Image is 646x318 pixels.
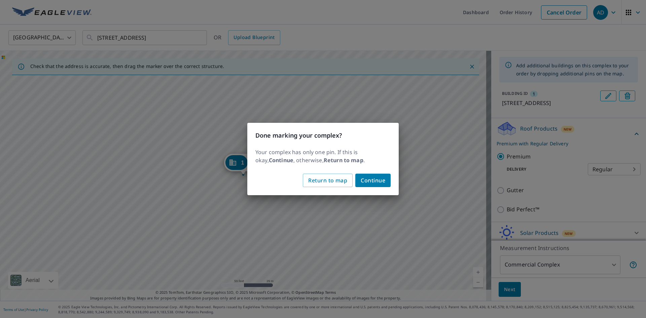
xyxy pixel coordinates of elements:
b: Continue [269,156,293,164]
button: Return to map [303,174,353,187]
span: Return to map [308,176,347,185]
h3: Done marking your complex? [255,131,391,140]
p: Your complex has only one pin. If this is okay, , otherwise, . [255,148,391,164]
span: Continue [361,176,385,185]
b: Return to map [324,156,363,164]
button: Continue [355,174,391,187]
